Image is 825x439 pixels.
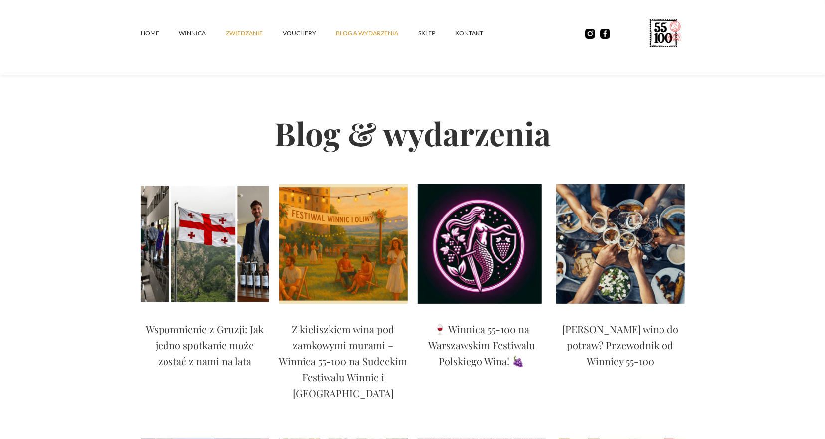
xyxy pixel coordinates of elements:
a: vouchery [283,18,336,48]
a: [PERSON_NAME] wino do potraw? Przewodnik od Winnicy 55-100 [556,321,685,374]
a: winnica [179,18,226,48]
p: [PERSON_NAME] wino do potraw? Przewodnik od Winnicy 55-100 [556,321,685,369]
a: Z kieliszkiem wina pod zamkowymi murami – Winnica 55-100 na Sudeckim Festiwalu Winnic i [GEOGRAPH... [279,321,408,406]
a: Blog & Wydarzenia [336,18,418,48]
p: Wspomnienie z Gruzji: Jak jedno spotkanie może zostać z nami na lata [141,321,269,369]
p: 🍷 Winnica 55-100 na Warszawskim Festiwalu Polskiego Wina! 🍇 [418,321,546,369]
p: Z kieliszkiem wina pod zamkowymi murami – Winnica 55-100 na Sudeckim Festiwalu Winnic i [GEOGRAPH... [279,321,408,401]
a: 🍷 Winnica 55-100 na Warszawskim Festiwalu Polskiego Wina! 🍇 [418,321,546,374]
a: kontakt [455,18,503,48]
h2: Blog & wydarzenia [141,82,685,184]
a: Home [141,18,179,48]
a: Wspomnienie z Gruzji: Jak jedno spotkanie może zostać z nami na lata [141,321,269,374]
a: SKLEP [418,18,455,48]
a: ZWIEDZANIE [226,18,283,48]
